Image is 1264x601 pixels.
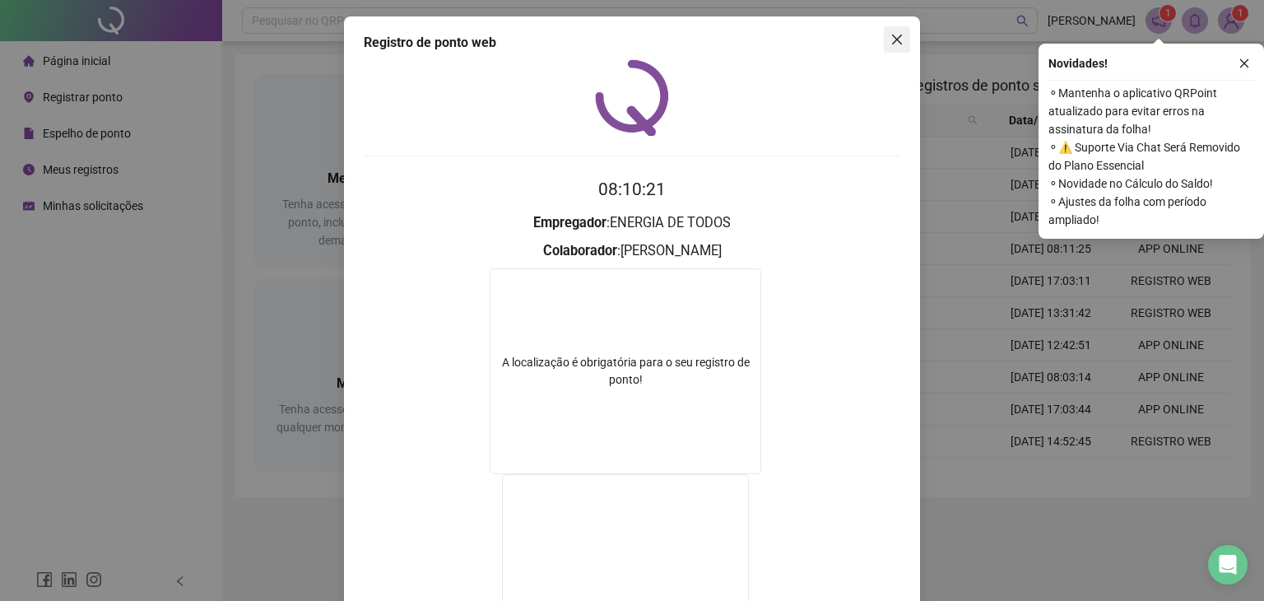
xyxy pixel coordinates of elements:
[543,243,617,259] strong: Colaborador
[884,26,910,53] button: Close
[1048,84,1254,138] span: ⚬ Mantenha o aplicativo QRPoint atualizado para evitar erros na assinatura da folha!
[533,215,606,231] strong: Empregador
[1238,58,1250,69] span: close
[1048,175,1254,193] span: ⚬ Novidade no Cálculo do Saldo!
[1208,545,1248,585] div: Open Intercom Messenger
[364,212,900,234] h3: : ENERGIA DE TODOS
[364,240,900,262] h3: : [PERSON_NAME]
[595,59,669,136] img: QRPoint
[890,33,904,46] span: close
[490,354,760,389] div: A localização é obrigatória para o seu registro de ponto!
[1048,54,1108,72] span: Novidades !
[364,33,900,53] div: Registro de ponto web
[1048,193,1254,229] span: ⚬ Ajustes da folha com período ampliado!
[1048,138,1254,175] span: ⚬ ⚠️ Suporte Via Chat Será Removido do Plano Essencial
[598,179,666,199] time: 08:10:21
